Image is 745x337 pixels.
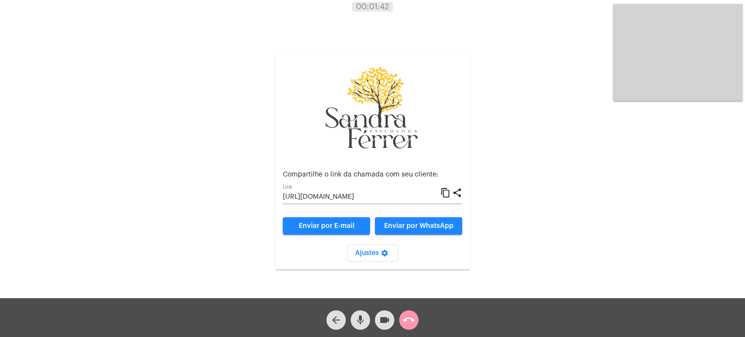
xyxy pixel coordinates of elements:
[452,187,462,199] mat-icon: share
[384,223,453,229] span: Enviar por WhatsApp
[375,217,462,235] button: Enviar por WhatsApp
[324,63,421,155] img: 87cae55a-51f6-9edc-6e8c-b06d19cf5cca.png
[355,250,390,257] span: Ajustes
[356,3,389,11] span: 00:01:42
[299,223,355,229] span: Enviar por E-mail
[379,314,390,326] mat-icon: videocam
[330,314,342,326] mat-icon: arrow_back
[283,217,370,235] a: Enviar por E-mail
[440,187,451,199] mat-icon: content_copy
[347,244,398,262] button: Ajustes
[283,171,462,178] p: Compartilhe o link da chamada com seu cliente:
[379,249,390,261] mat-icon: settings
[403,314,415,326] mat-icon: call_end
[355,314,366,326] mat-icon: mic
